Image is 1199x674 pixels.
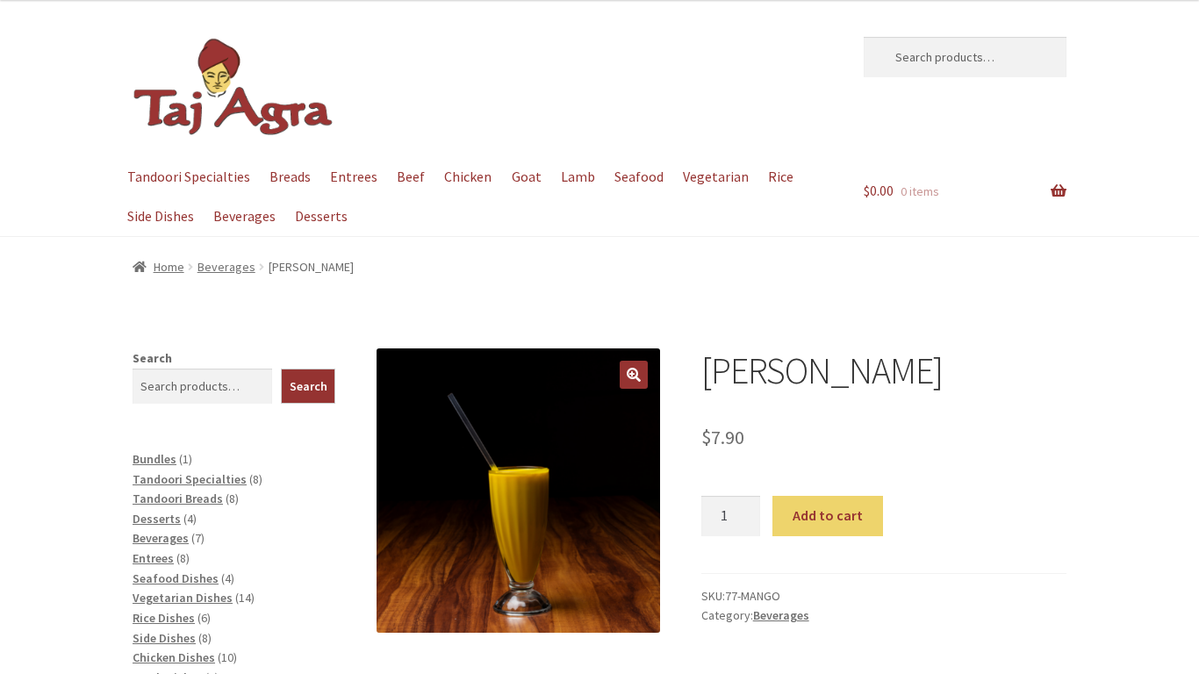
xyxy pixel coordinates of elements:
[133,451,176,467] a: Bundles
[389,157,434,197] a: Beef
[133,511,181,527] a: Desserts
[133,530,189,546] a: Beverages
[133,350,172,366] label: Search
[133,257,1066,277] nav: breadcrumbs
[202,630,208,646] span: 8
[118,197,202,236] a: Side Dishes
[133,369,272,404] input: Search products…
[133,550,174,566] a: Entrees
[261,157,319,197] a: Breads
[133,471,247,487] a: Tandoori Specialties
[503,157,549,197] a: Goat
[772,496,882,536] button: Add to cart
[195,530,201,546] span: 7
[901,183,939,199] span: 0 items
[760,157,802,197] a: Rice
[133,491,223,506] a: Tandoori Breads
[183,451,189,467] span: 1
[675,157,757,197] a: Vegetarian
[221,649,233,665] span: 10
[864,37,1066,77] input: Search products…
[606,157,671,197] a: Seafood
[133,630,196,646] a: Side Dishes
[620,361,648,389] a: View full-screen image gallery
[753,607,809,623] a: Beverages
[253,471,259,487] span: 8
[701,586,1066,606] span: SKU:
[229,491,235,506] span: 8
[701,606,1066,626] span: Category:
[133,590,233,606] a: Vegetarian Dishes
[436,157,500,197] a: Chicken
[239,590,251,606] span: 14
[180,550,186,566] span: 8
[184,257,197,277] span: /
[201,610,207,626] span: 6
[701,348,1066,393] h1: [PERSON_NAME]
[321,157,385,197] a: Entrees
[205,197,284,236] a: Beverages
[133,610,195,626] a: Rice Dishes
[133,157,822,236] nav: Primary Navigation
[255,257,269,277] span: /
[725,588,780,604] span: 77-MANGO
[701,425,711,449] span: $
[133,37,334,138] img: Dickson | Taj Agra Indian Restaurant
[864,182,870,199] span: $
[701,496,761,536] input: Product quantity
[552,157,603,197] a: Lamb
[286,197,355,236] a: Desserts
[225,570,231,586] span: 4
[701,425,744,449] bdi: 7.90
[377,348,661,633] img: Mango Lassi
[118,157,258,197] a: Tandoori Specialties
[864,157,1066,226] a: $0.00 0 items
[864,182,894,199] span: 0.00
[197,259,255,275] a: Beverages
[187,511,193,527] span: 4
[133,649,215,665] a: Chicken Dishes
[133,259,184,275] a: Home
[281,369,336,404] button: Search
[133,570,219,586] a: Seafood Dishes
